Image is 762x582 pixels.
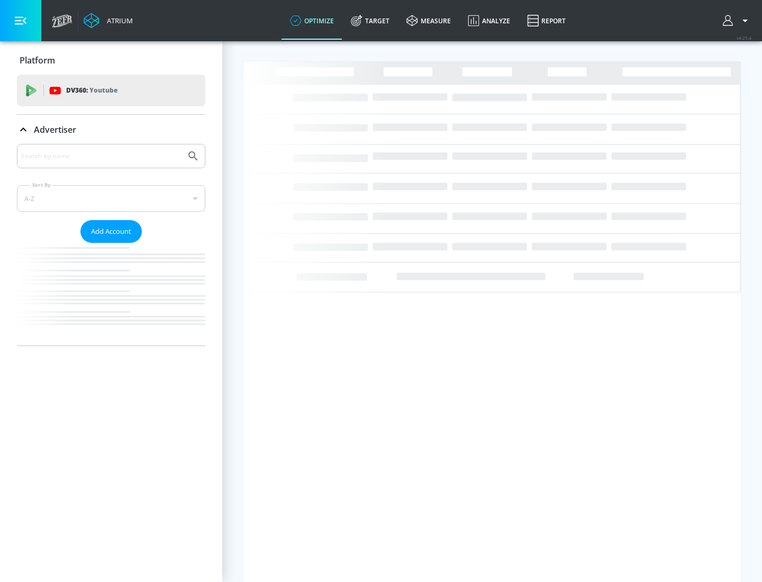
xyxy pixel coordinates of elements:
a: Atrium [84,13,133,29]
a: Analyze [459,2,519,40]
input: Search by name [21,149,182,163]
p: DV360: [66,85,117,96]
div: DV360: Youtube [17,75,205,106]
p: Advertiser [34,124,76,135]
button: Add Account [80,220,142,243]
div: Atrium [103,16,133,25]
div: A-Z [17,185,205,212]
p: Platform [20,54,55,66]
a: Target [342,2,398,40]
div: Advertiser [17,144,205,345]
div: Platform [17,46,205,75]
a: optimize [282,2,342,40]
p: Youtube [89,85,117,96]
a: measure [398,2,459,40]
nav: list of Advertiser [17,243,205,345]
a: Report [519,2,574,40]
span: v 4.25.4 [737,35,751,41]
span: Add Account [91,225,131,238]
label: Sort By [30,181,53,188]
div: Advertiser [17,115,205,144]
